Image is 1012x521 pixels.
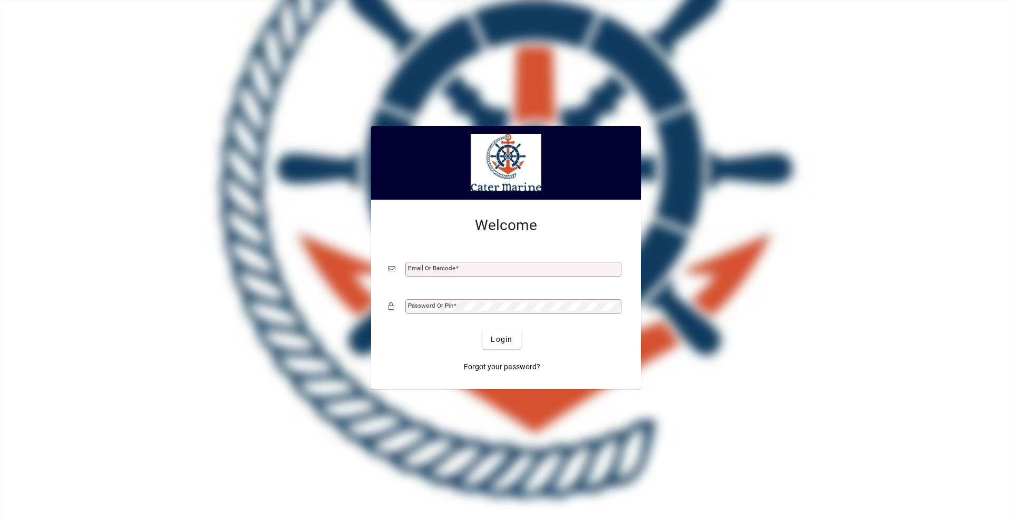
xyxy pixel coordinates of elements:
[408,264,455,272] mat-label: Email or Barcode
[388,217,624,234] h2: Welcome
[482,330,521,349] button: Login
[464,361,540,372] span: Forgot your password?
[460,357,544,376] a: Forgot your password?
[408,302,453,309] mat-label: Password or Pin
[491,334,512,345] span: Login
